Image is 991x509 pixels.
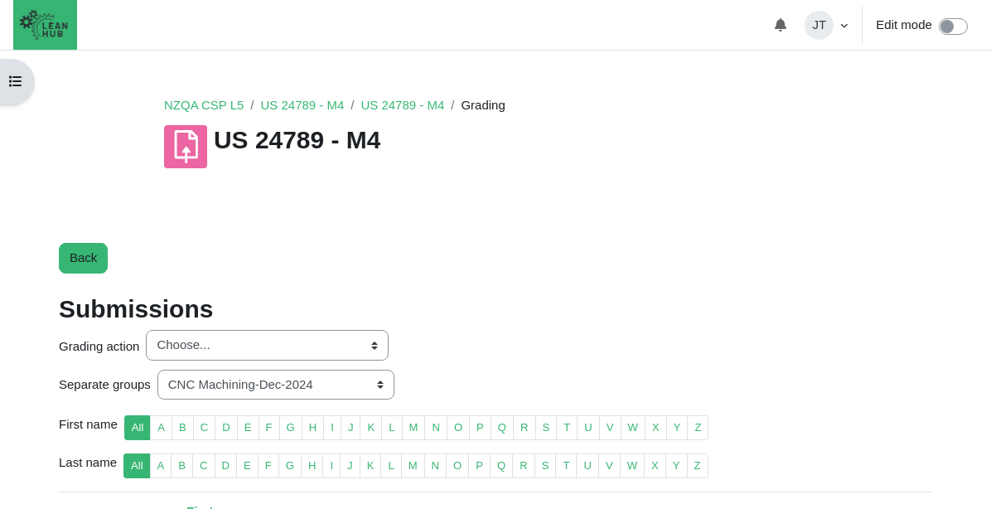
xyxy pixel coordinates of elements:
a: All [123,453,151,478]
a: E [237,415,259,440]
label: Edit mode [876,16,931,35]
span: JT [805,11,834,40]
a: Q [490,453,513,478]
a: X [644,453,666,478]
a: D [215,415,237,440]
a: V [599,415,621,440]
h1: US 24789 - M4 [214,125,380,155]
a: N [424,415,447,440]
a: A [150,415,172,440]
a: Z [687,453,708,478]
a: P [468,453,491,478]
a: T [555,453,577,478]
a: X [645,415,667,440]
a: NZQA CSP L5 [164,98,244,112]
h2: Submissions [59,294,932,324]
a: G [279,415,302,440]
span: First name [59,415,118,453]
a: M [402,415,426,440]
a: K [360,415,382,440]
a: A [150,453,172,478]
a: All [124,415,152,440]
a: Back [59,243,108,274]
a: K [360,453,382,478]
span: Grading [461,98,505,112]
a: D [215,453,237,478]
a: G [278,453,302,478]
a: C [193,415,215,440]
a: N [424,453,447,478]
a: R [513,415,535,440]
a: Q [491,415,514,440]
a: S [534,453,557,478]
a: C [192,453,215,478]
i: Toggle notifications menu [774,18,787,32]
a: US 24789 - M4 [360,98,444,112]
a: S [535,415,558,440]
a: U [577,415,599,440]
a: I [322,453,341,478]
a: B [172,415,194,440]
a: O [446,453,469,478]
a: J [341,415,361,440]
nav: Navigation bar [164,90,505,122]
a: L [381,415,402,440]
a: P [469,415,491,440]
a: I [323,415,341,440]
a: B [171,453,193,478]
a: J [340,453,360,478]
a: V [598,453,621,478]
a: O [447,415,470,440]
a: Y [665,453,688,478]
a: W [620,453,645,478]
a: Z [687,415,708,440]
a: L [380,453,401,478]
a: M [401,453,425,478]
span: Last name [59,453,117,492]
a: H [301,453,323,478]
a: F [258,453,279,478]
a: T [556,415,578,440]
label: Separate groups [59,376,151,395]
a: E [236,453,259,478]
img: The Lean Hub [13,3,74,46]
a: H [302,415,324,440]
a: US 24789 - M4 [261,98,345,112]
a: F [259,415,280,440]
a: R [512,453,534,478]
a: Y [666,415,689,440]
a: W [621,415,645,440]
a: U [576,453,598,478]
label: Grading action [59,337,139,356]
